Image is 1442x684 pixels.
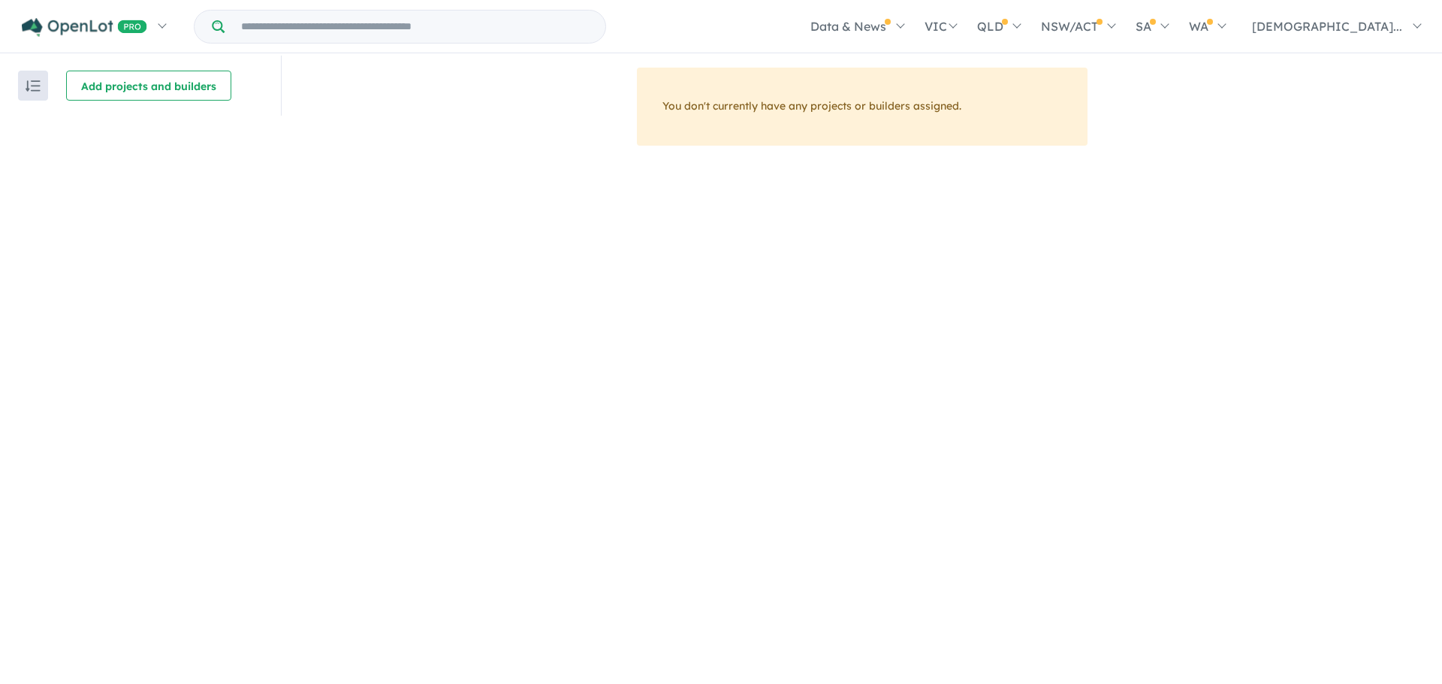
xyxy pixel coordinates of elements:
img: sort.svg [26,80,41,92]
input: Try estate name, suburb, builder or developer [228,11,602,43]
span: [DEMOGRAPHIC_DATA]... [1252,19,1402,34]
div: You don't currently have any projects or builders assigned. [637,68,1088,146]
button: Add projects and builders [66,71,231,101]
img: Openlot PRO Logo White [22,18,147,37]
